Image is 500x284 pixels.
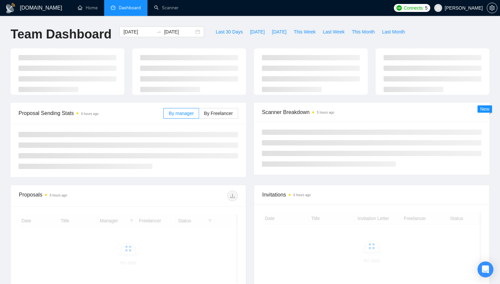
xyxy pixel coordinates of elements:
[111,5,115,10] span: dashboard
[204,111,233,116] span: By Freelancer
[19,191,128,201] div: Proposals
[156,29,161,34] span: swap-right
[50,194,67,197] time: 6 hours ago
[290,27,319,37] button: This Week
[348,27,378,37] button: This Month
[81,112,99,116] time: 6 hours ago
[317,111,334,114] time: 5 hours ago
[293,193,311,197] time: 6 hours ago
[262,108,481,116] span: Scanner Breakdown
[212,27,246,37] button: Last 30 Days
[396,5,402,11] img: upwork-logo.png
[378,27,408,37] button: Last Month
[319,27,348,37] button: Last Week
[169,111,193,116] span: By manager
[382,28,405,35] span: Last Month
[404,4,424,12] span: Connects:
[19,109,163,117] span: Proposal Sending Stats
[246,27,268,37] button: [DATE]
[487,3,497,13] button: setting
[478,261,493,277] div: Open Intercom Messenger
[156,29,161,34] span: to
[11,27,111,42] h1: Team Dashboard
[216,28,243,35] span: Last 30 Days
[5,3,16,14] img: logo
[323,28,345,35] span: Last Week
[268,27,290,37] button: [DATE]
[272,28,286,35] span: [DATE]
[250,28,265,35] span: [DATE]
[164,28,194,35] input: End date
[78,5,98,11] a: homeHome
[487,5,497,11] span: setting
[262,191,481,199] span: Invitations
[154,5,179,11] a: searchScanner
[123,28,153,35] input: Start date
[352,28,375,35] span: This Month
[294,28,315,35] span: This Week
[487,5,497,11] a: setting
[425,4,428,12] span: 5
[480,106,489,112] span: New
[436,6,440,10] span: user
[119,5,141,11] span: Dashboard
